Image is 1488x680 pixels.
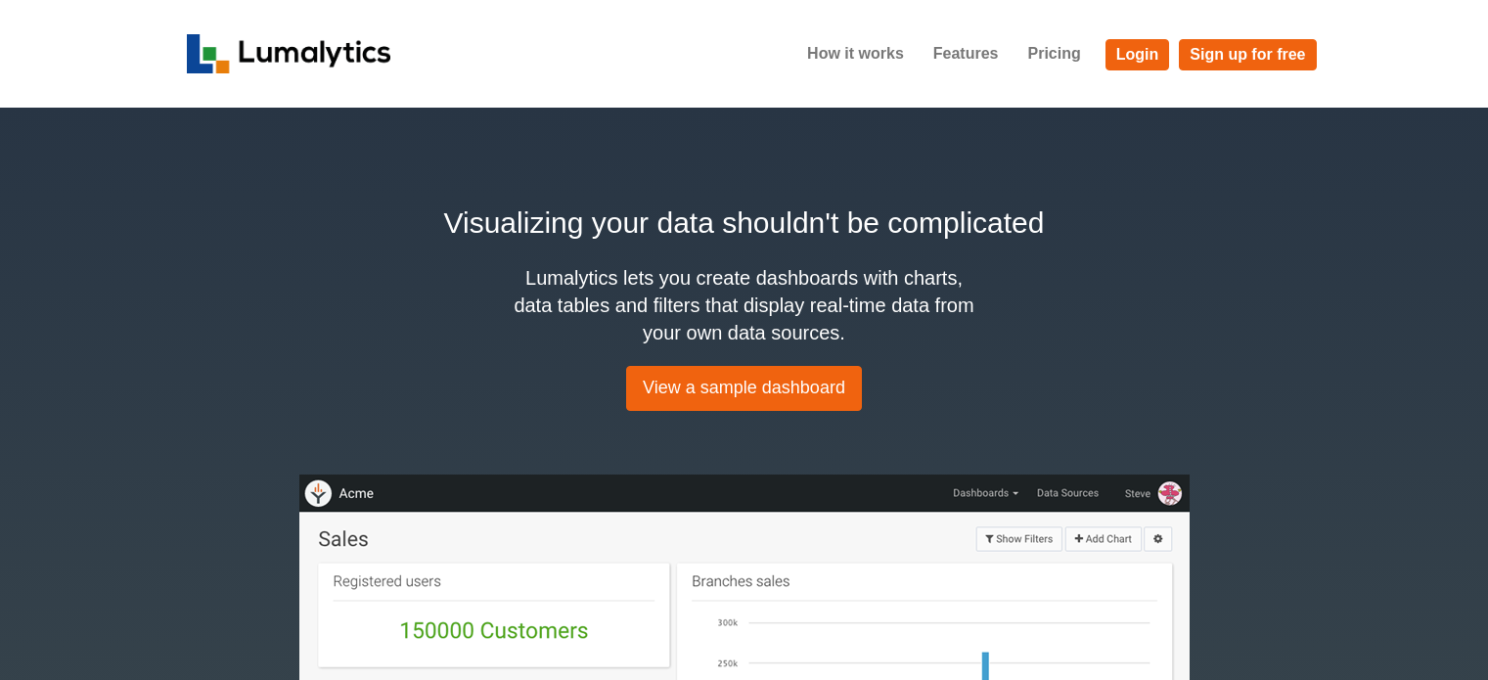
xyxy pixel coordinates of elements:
a: Features [919,29,1014,78]
a: Sign up for free [1179,39,1316,70]
a: Login [1105,39,1170,70]
a: View a sample dashboard [626,366,862,411]
h2: Visualizing your data shouldn't be complicated [187,201,1302,245]
a: How it works [792,29,919,78]
a: Pricing [1013,29,1095,78]
h4: Lumalytics lets you create dashboards with charts, data tables and filters that display real-time... [510,264,979,346]
img: logo_v2-f34f87db3d4d9f5311d6c47995059ad6168825a3e1eb260e01c8041e89355404.png [187,34,391,73]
